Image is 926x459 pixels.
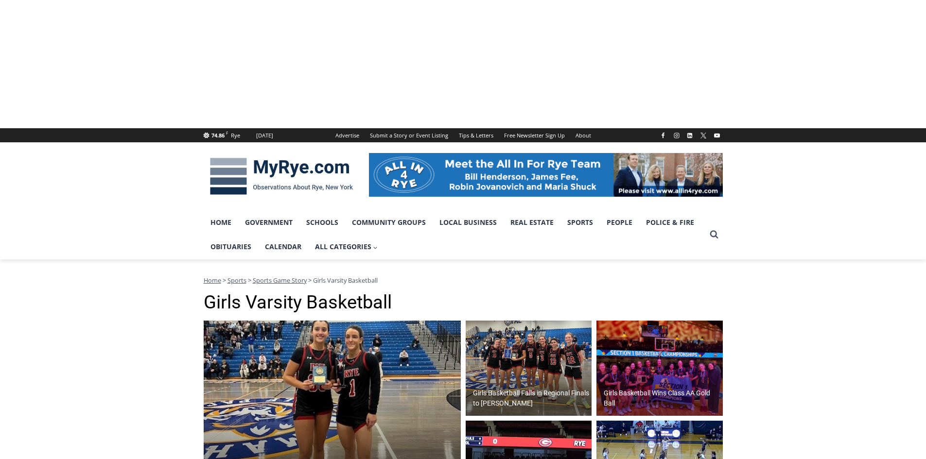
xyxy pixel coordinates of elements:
[473,388,590,408] h2: Girls Basketball Falls in Regional Finals to [PERSON_NAME]
[345,210,433,235] a: Community Groups
[248,276,251,285] span: >
[684,130,696,141] a: Linkedin
[204,235,258,259] a: Obituaries
[466,321,592,416] a: Girls Basketball Falls in Regional Finals to [PERSON_NAME]
[504,210,560,235] a: Real Estate
[433,210,504,235] a: Local Business
[308,276,312,285] span: >
[231,131,240,140] div: Rye
[315,241,378,252] span: All Categories
[253,276,307,285] a: Sports Game Story
[711,130,723,141] a: YouTube
[204,276,221,285] a: Home
[600,210,639,235] a: People
[204,275,723,285] nav: Breadcrumbs
[596,321,723,416] img: (PHOTO: The 2024-25 Rye Girls Basketball Team: Section 1 Class AA champions. Contributed)
[369,153,723,197] img: All in for Rye
[223,276,226,285] span: >
[596,321,723,416] a: Girls Basketball Wins Class AA Gold Ball
[657,130,669,141] a: Facebook
[365,128,454,142] a: Submit a Story or Event Listing
[313,276,378,285] span: Girls Varsity Basketball
[204,291,723,314] h1: Girls Varsity Basketball
[211,132,225,139] span: 74.86
[466,321,592,416] img: (PHOTO: The Rye Girls Basketball Team after defeating the host Mahopac Wolf Pac 58-44 in the Maho...
[639,210,701,235] a: Police & Fire
[560,210,600,235] a: Sports
[499,128,570,142] a: Free Newsletter Sign Up
[330,128,596,142] nav: Secondary Navigation
[454,128,499,142] a: Tips & Letters
[204,210,705,259] nav: Primary Navigation
[604,388,720,408] h2: Girls Basketball Wins Class AA Gold Ball
[299,210,345,235] a: Schools
[330,128,365,142] a: Advertise
[204,151,359,202] img: MyRye.com
[204,210,238,235] a: Home
[308,235,385,259] a: All Categories
[256,131,273,140] div: [DATE]
[227,276,246,285] a: Sports
[570,128,596,142] a: About
[238,210,299,235] a: Government
[258,235,308,259] a: Calendar
[705,226,723,243] button: View Search Form
[698,130,709,141] a: X
[226,130,228,136] span: F
[671,130,682,141] a: Instagram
